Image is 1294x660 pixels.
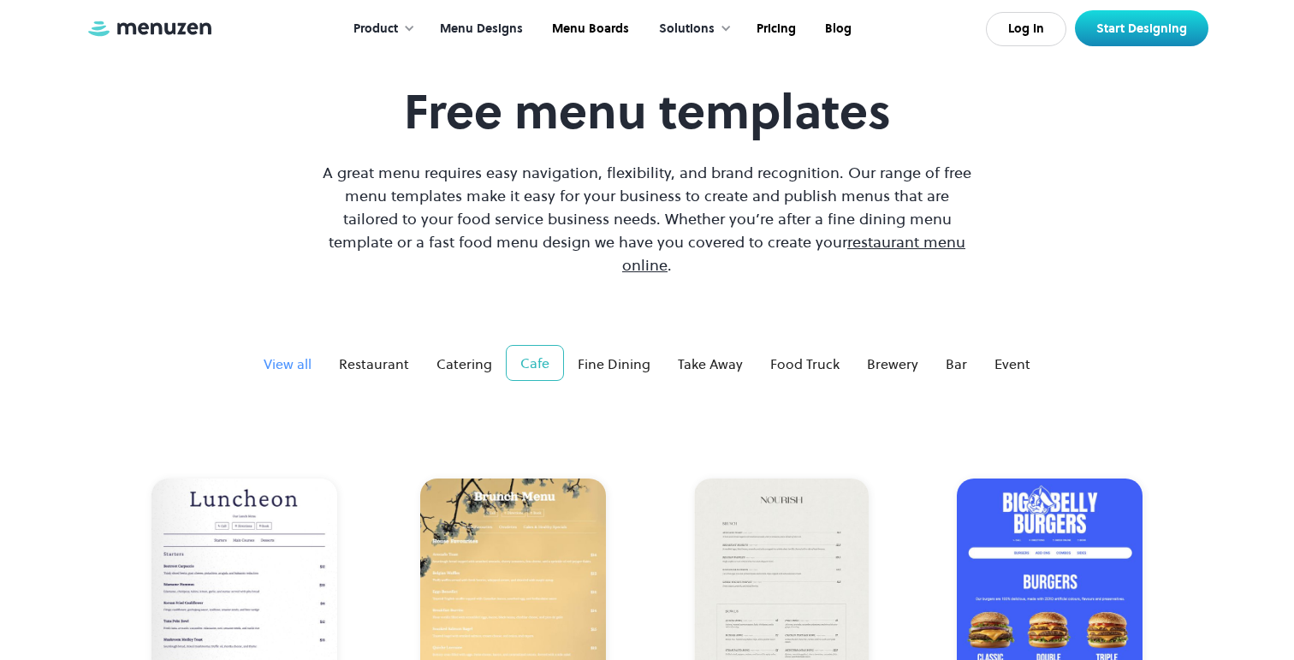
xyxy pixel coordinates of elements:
[867,354,918,374] div: Brewery
[659,20,715,39] div: Solutions
[353,20,398,39] div: Product
[678,354,743,374] div: Take Away
[994,354,1030,374] div: Event
[264,354,312,374] div: View all
[436,354,492,374] div: Catering
[770,354,840,374] div: Food Truck
[578,354,650,374] div: Fine Dining
[318,161,976,276] p: A great menu requires easy navigation, flexibility, and brand recognition. Our range of free menu...
[424,3,536,56] a: Menu Designs
[986,12,1066,46] a: Log In
[520,353,549,373] div: Cafe
[336,3,424,56] div: Product
[339,354,409,374] div: Restaurant
[809,3,864,56] a: Blog
[536,3,642,56] a: Menu Boards
[740,3,809,56] a: Pricing
[642,3,740,56] div: Solutions
[946,354,967,374] div: Bar
[318,83,976,140] h1: Free menu templates
[1075,10,1208,46] a: Start Designing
